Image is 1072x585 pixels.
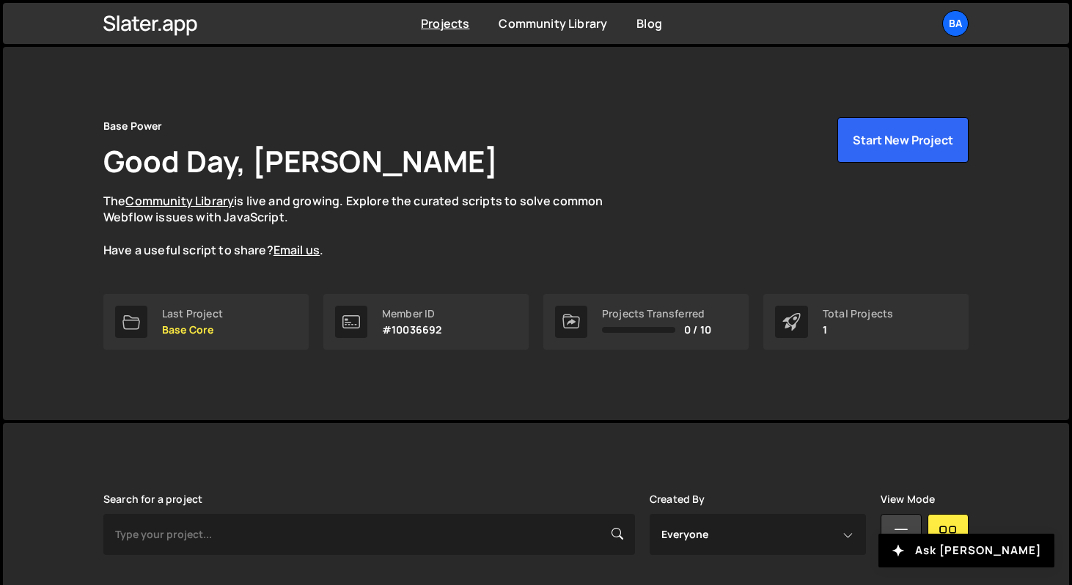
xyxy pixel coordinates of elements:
label: View Mode [881,493,935,505]
a: Community Library [125,193,234,209]
input: Type your project... [103,514,635,555]
div: Member ID [382,308,441,320]
p: The is live and growing. Explore the curated scripts to solve common Webflow issues with JavaScri... [103,193,631,259]
p: Base Core [162,324,223,336]
div: Base Power [103,117,163,135]
a: Last Project Base Core [103,294,309,350]
label: Search for a project [103,493,202,505]
button: Start New Project [837,117,969,163]
div: Last Project [162,308,223,320]
div: Projects Transferred [602,308,711,320]
button: Ask [PERSON_NAME] [878,534,1054,567]
h1: Good Day, [PERSON_NAME] [103,141,498,181]
a: Projects [421,15,469,32]
a: Ba [942,10,969,37]
p: #10036692 [382,324,441,336]
label: Created By [650,493,705,505]
a: Email us [273,242,320,258]
div: Total Projects [823,308,893,320]
a: Blog [636,15,662,32]
a: Community Library [499,15,607,32]
span: 0 / 10 [684,324,711,336]
p: 1 [823,324,893,336]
